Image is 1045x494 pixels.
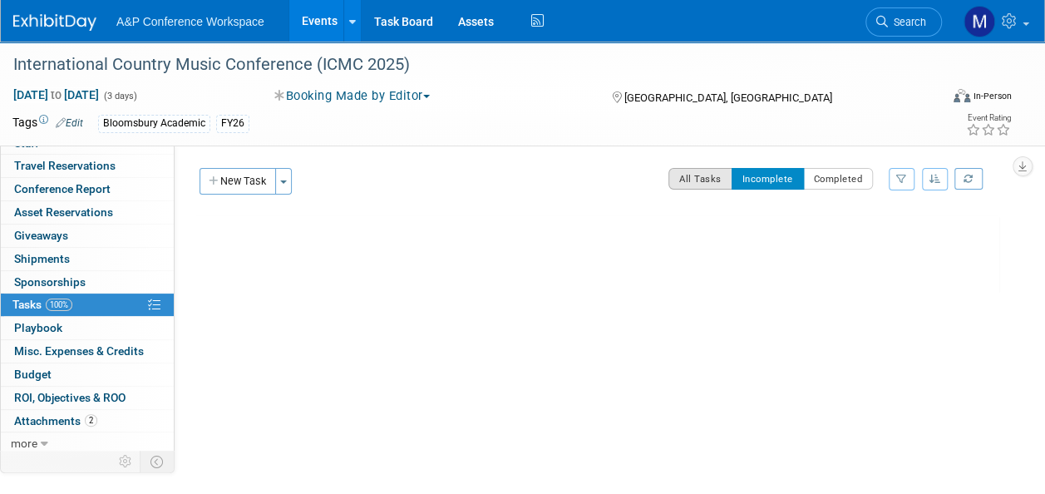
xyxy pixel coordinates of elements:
a: more [1,432,174,455]
a: Attachments2 [1,410,174,432]
button: Completed [803,168,874,190]
span: [DATE] [DATE] [12,87,100,102]
td: Toggle Event Tabs [140,451,175,472]
span: Asset Reservations [14,205,113,219]
a: Misc. Expenses & Credits [1,340,174,363]
a: Shipments [1,248,174,270]
a: Search [865,7,942,37]
a: ROI, Objectives & ROO [1,387,174,409]
a: Giveaways [1,225,174,247]
span: 2 [85,414,97,427]
a: Playbook [1,317,174,339]
span: Travel Reservations [14,159,116,172]
a: Edit [56,117,83,129]
div: In-Person [973,90,1012,102]
span: Misc. Expenses & Credits [14,344,144,358]
button: Booking Made by Editor [269,87,436,105]
div: Event Rating [966,114,1011,122]
span: Tasks [12,298,72,311]
a: Sponsorships [1,271,174,294]
span: ROI, Objectives & ROO [14,391,126,404]
img: ExhibitDay [13,14,96,31]
span: Attachments [14,414,97,427]
button: New Task [200,168,276,195]
td: Tags [12,114,83,133]
td: Personalize Event Tab Strip [111,451,140,472]
a: Travel Reservations [1,155,174,177]
span: Shipments [14,252,70,265]
span: Budget [14,368,52,381]
a: Tasks100% [1,294,174,316]
div: Event Format [866,86,1012,111]
a: Budget [1,363,174,386]
a: Conference Report [1,178,174,200]
span: to [48,88,64,101]
img: Format-Inperson.png [954,89,970,102]
span: Staff [14,136,39,150]
span: Sponsorships [14,275,86,289]
span: Playbook [14,321,62,334]
span: Search [888,16,926,28]
a: Refresh [954,168,983,190]
div: International Country Music Conference (ICMC 2025) [7,50,926,80]
span: (3 days) [102,91,137,101]
span: [GEOGRAPHIC_DATA], [GEOGRAPHIC_DATA] [624,91,832,104]
span: Conference Report [14,182,111,195]
button: Incomplete [732,168,804,190]
span: 100% [46,299,72,311]
span: A&P Conference Workspace [116,15,264,28]
img: Mark Lopez [964,6,995,37]
div: Bloomsbury Academic [98,115,210,132]
span: more [11,437,37,450]
a: Asset Reservations [1,201,174,224]
span: Giveaways [14,229,68,242]
button: All Tasks [668,168,732,190]
div: FY26 [216,115,249,132]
